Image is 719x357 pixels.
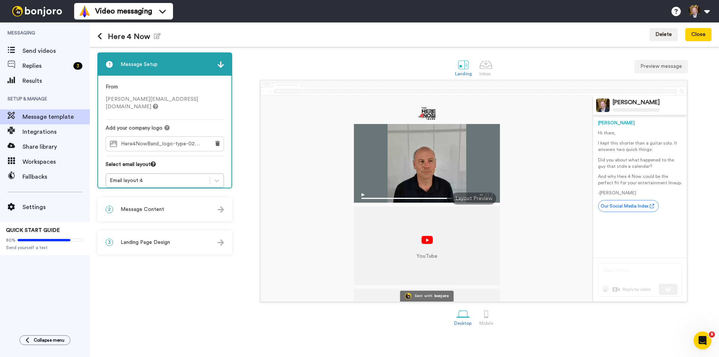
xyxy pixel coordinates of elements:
div: 3 [73,62,82,70]
div: Desktop [454,321,472,326]
img: 746ae324-3557-4b54-bd27-16de213c7d5b [418,107,436,120]
div: [PERSON_NAME] [613,99,660,106]
img: arrow.svg [218,61,224,68]
span: Settings [22,203,90,212]
button: Preview message [634,60,688,73]
span: [PERSON_NAME][EMAIL_ADDRESS][DOMAIN_NAME] [106,97,198,109]
div: Landing [455,71,472,76]
span: Message Setup [121,61,158,68]
span: Fallbacks [22,172,90,181]
img: reply-preview.svg [598,263,682,297]
div: 2Message Content [97,197,232,221]
img: Bonjoro Logo [405,293,411,299]
img: vm-color.svg [79,5,91,17]
a: Mobile [476,304,497,330]
img: Profile Image [596,99,610,112]
span: Integrations [22,127,90,136]
div: Inbox [479,71,492,76]
button: Close [685,28,712,42]
span: 80% [6,237,16,243]
img: youtube.svg [421,236,433,244]
p: I kept this shorter than a guitar solo. It answers two quick things: [598,140,682,153]
div: Select email layout [106,161,224,173]
span: Send videos [22,46,90,55]
span: Results [22,76,90,85]
button: Collapse menu [19,335,70,345]
span: Share library [22,142,90,151]
div: Layout Preview [451,193,496,205]
p: And why Here 4 Now could be the perfect fit for your entertainment lineup. [598,173,682,186]
span: Send yourself a test [6,245,84,251]
a: Inbox [476,54,496,80]
img: bj-logo-header-white.svg [9,6,65,16]
img: player-controls-full.svg [354,190,500,203]
img: arrow.svg [218,206,224,213]
p: YouTube [416,252,437,260]
button: Delete [649,28,678,42]
span: Here4NowBand_logo-type-02-reverse-colors.png [121,141,206,147]
a: Landing [451,54,476,80]
h1: Here 4 Now [97,32,161,41]
a: Our Social Media Index [598,200,659,212]
span: 3 [106,239,113,246]
div: Email layout 4 [110,177,206,184]
span: Add your company logo [106,124,163,132]
span: Replies [22,61,70,70]
div: bonjoro [434,294,449,298]
span: 8 [709,332,715,338]
div: [PERSON_NAME] [598,120,682,126]
span: Landing Page Design [121,239,170,246]
span: Message Content [121,206,164,213]
div: 3Landing Page Design [97,230,232,254]
a: Desktop [450,304,476,330]
div: Sent with [415,294,433,298]
label: From [106,83,118,91]
span: Collapse menu [34,337,64,343]
span: 1 [106,61,113,68]
div: Mobile [479,321,493,326]
img: arrow.svg [218,239,224,246]
p: -[PERSON_NAME] [598,190,682,196]
span: QUICK START GUIDE [6,228,60,233]
span: Video messaging [95,6,152,16]
span: Message template [22,112,90,121]
iframe: Intercom live chat [694,332,712,350]
span: 2 [106,206,113,213]
p: Hi there, [598,130,682,136]
span: Workspaces [22,157,90,166]
p: Did you about what happened to the guy that stole a calendar? [598,157,682,170]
